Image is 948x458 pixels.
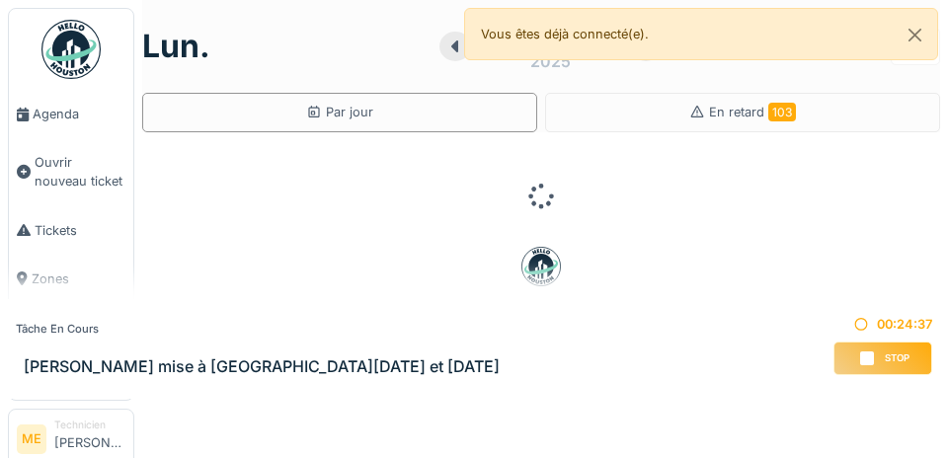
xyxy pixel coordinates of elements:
[833,315,932,334] div: 00:24:37
[530,49,571,73] div: 2025
[9,138,133,205] a: Ouvrir nouveau ticket
[9,90,133,138] a: Agenda
[709,105,796,119] span: En retard
[521,247,561,286] img: badge-BVDL4wpA.svg
[41,20,101,79] img: Badge_color-CXgf-gQk.svg
[35,153,125,191] span: Ouvrir nouveau ticket
[54,418,125,432] div: Technicien
[17,424,46,454] li: ME
[306,103,373,121] div: Par jour
[35,221,125,240] span: Tickets
[16,321,500,338] div: Tâche en cours
[142,28,210,65] h1: lun.
[464,8,938,60] div: Vous êtes déjà connecté(e).
[32,269,125,288] span: Zones
[33,105,125,123] span: Agenda
[893,9,937,61] button: Close
[768,103,796,121] span: 103
[24,357,500,376] h3: [PERSON_NAME] mise à [GEOGRAPHIC_DATA][DATE] et [DATE]
[9,255,133,303] a: Zones
[9,206,133,255] a: Tickets
[885,351,909,365] span: Stop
